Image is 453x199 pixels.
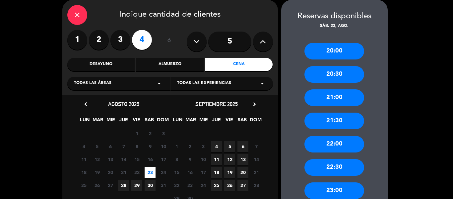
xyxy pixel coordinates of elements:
span: VIE [224,116,235,127]
span: 26 [224,180,235,191]
span: 14 [251,154,262,165]
span: JUE [211,116,222,127]
span: 9 [145,141,156,152]
div: Reservas disponibles [281,10,388,23]
span: 4 [211,141,222,152]
label: 2 [89,30,109,50]
span: 28 [118,180,129,191]
span: Todas las áreas [74,80,111,87]
div: sáb. 23, ago. [281,23,388,30]
label: 3 [110,30,130,50]
span: LUN [172,116,183,127]
div: 20:00 [304,43,364,59]
div: 22:00 [304,136,364,152]
span: 8 [171,154,182,165]
span: 20 [237,167,248,178]
span: JUE [118,116,129,127]
span: 1 [171,141,182,152]
span: 7 [251,141,262,152]
span: SAB [237,116,248,127]
span: 16 [184,167,195,178]
i: arrow_drop_down [258,79,266,87]
span: 13 [237,154,248,165]
span: 7 [118,141,129,152]
span: MIE [105,116,116,127]
i: chevron_left [82,101,89,108]
span: 22 [131,167,142,178]
span: 19 [92,167,102,178]
span: 11 [211,154,222,165]
span: 31 [158,180,169,191]
span: 25 [78,180,89,191]
span: MAR [92,116,103,127]
span: Todas las experiencias [177,80,231,87]
label: 4 [132,30,152,50]
span: septiembre 2025 [195,101,238,107]
span: 24 [198,180,209,191]
span: 21 [118,167,129,178]
div: 21:30 [304,113,364,129]
span: 27 [105,180,116,191]
i: arrow_drop_down [155,79,163,87]
span: 17 [158,154,169,165]
div: 20:30 [304,66,364,83]
span: 18 [211,167,222,178]
span: 12 [92,154,102,165]
div: 23:00 [304,182,364,199]
span: 19 [224,167,235,178]
span: 12 [224,154,235,165]
div: 21:00 [304,89,364,106]
span: DOM [250,116,261,127]
span: 6 [237,141,248,152]
span: 30 [145,180,156,191]
span: 27 [237,180,248,191]
span: 9 [184,154,195,165]
span: 13 [105,154,116,165]
span: 2 [145,128,156,139]
span: 3 [198,141,209,152]
span: 16 [145,154,156,165]
span: 14 [118,154,129,165]
span: SAB [144,116,155,127]
span: 6 [105,141,116,152]
span: MAR [185,116,196,127]
div: ó [159,30,180,53]
span: 11 [78,154,89,165]
span: 29 [131,180,142,191]
i: chevron_right [251,101,258,108]
span: 23 [145,167,156,178]
span: 1 [131,128,142,139]
span: agosto 2025 [108,101,139,107]
span: 5 [224,141,235,152]
span: LUN [79,116,90,127]
span: 22 [171,180,182,191]
div: Indique cantidad de clientes [67,5,273,25]
div: Desayuno [67,58,135,71]
span: 21 [251,167,262,178]
span: 4 [78,141,89,152]
span: VIE [131,116,142,127]
div: 22:30 [304,159,364,176]
span: 17 [198,167,209,178]
label: 1 [67,30,87,50]
span: 2 [184,141,195,152]
span: 8 [131,141,142,152]
span: 3 [158,128,169,139]
span: 18 [78,167,89,178]
span: 15 [171,167,182,178]
span: 20 [105,167,116,178]
div: Cena [205,58,273,71]
i: close [73,11,81,19]
span: 10 [158,141,169,152]
span: 5 [92,141,102,152]
span: DOM [157,116,168,127]
div: Almuerzo [136,58,204,71]
span: 25 [211,180,222,191]
span: 28 [251,180,262,191]
span: 15 [131,154,142,165]
span: 24 [158,167,169,178]
span: 10 [198,154,209,165]
span: 26 [92,180,102,191]
span: MIE [198,116,209,127]
span: 23 [184,180,195,191]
